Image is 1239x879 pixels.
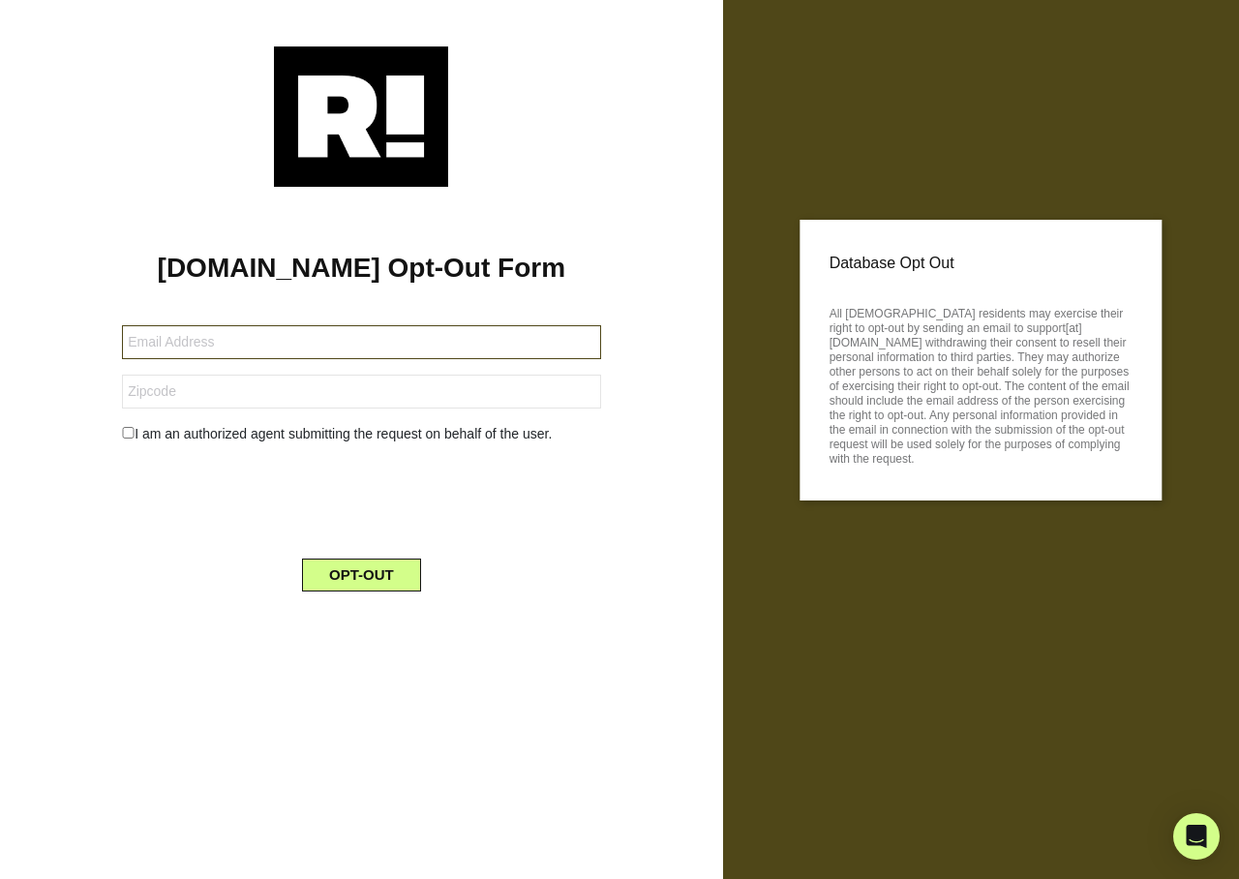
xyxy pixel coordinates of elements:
div: Open Intercom Messenger [1173,813,1220,860]
p: All [DEMOGRAPHIC_DATA] residents may exercise their right to opt-out by sending an email to suppo... [830,301,1133,467]
input: Zipcode [122,375,600,409]
img: Retention.com [274,46,448,187]
button: OPT-OUT [302,559,421,591]
iframe: reCAPTCHA [214,460,508,535]
div: I am an authorized agent submitting the request on behalf of the user. [107,424,615,444]
h1: [DOMAIN_NAME] Opt-Out Form [29,252,694,285]
p: Database Opt Out [830,249,1133,278]
input: Email Address [122,325,600,359]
